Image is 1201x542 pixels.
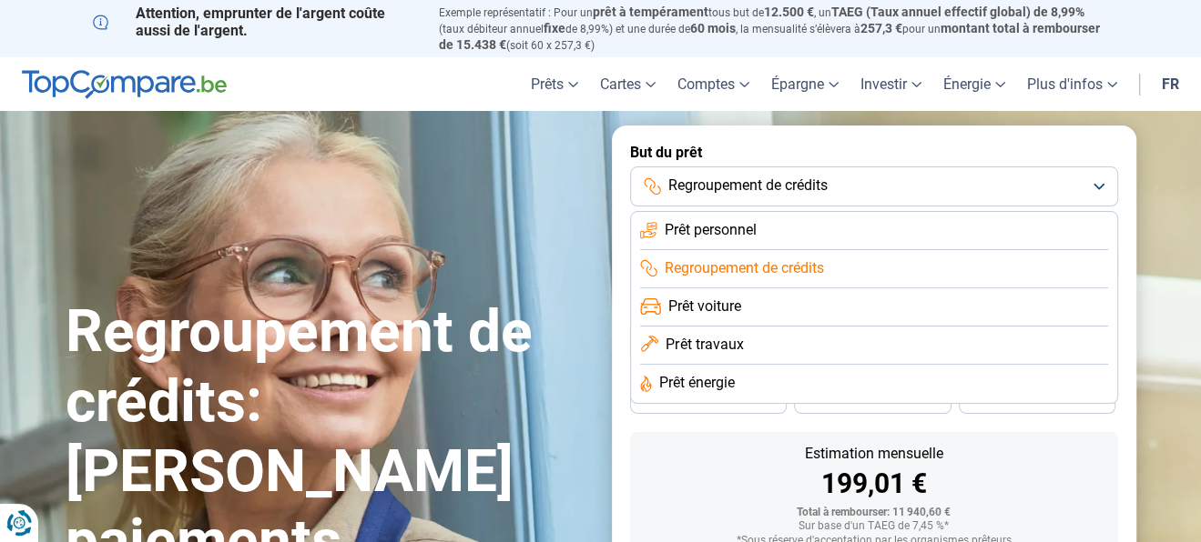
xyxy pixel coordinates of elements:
button: Regroupement de crédits [630,166,1118,206]
span: prêt à tempérament [593,5,708,19]
div: Estimation mensuelle [645,447,1104,461]
span: montant total à rembourser de 15.438 € [439,21,1100,52]
span: Prêt travaux [666,335,743,355]
span: Prêt personnel [665,220,757,240]
span: fixe [544,21,565,35]
a: Plus d'infos [1016,57,1128,111]
label: But du prêt [630,144,1118,161]
a: Investir [850,57,932,111]
a: fr [1151,57,1190,111]
span: Prêt voiture [668,296,741,316]
div: 199,01 € [645,470,1104,497]
p: Exemple représentatif : Pour un tous but de , un (taux débiteur annuel de 8,99%) et une durée de ... [439,5,1109,53]
span: Regroupement de crédits [668,176,828,196]
span: 257,3 € [860,21,902,35]
div: Total à rembourser: 11 940,60 € [645,507,1104,519]
p: Attention, emprunter de l'argent coûte aussi de l'argent. [93,5,417,39]
span: 30 mois [852,395,892,406]
a: Énergie [932,57,1016,111]
img: TopCompare [22,70,227,99]
span: Prêt énergie [659,373,735,393]
span: TAEG (Taux annuel effectif global) de 8,99% [831,5,1084,19]
span: 12.500 € [764,5,814,19]
span: 36 mois [688,395,728,406]
a: Cartes [589,57,667,111]
span: Regroupement de crédits [665,258,824,278]
a: Prêts [520,57,589,111]
a: Comptes [667,57,760,111]
span: 60 mois [690,21,736,35]
span: 24 mois [1017,395,1057,406]
a: Épargne [760,57,850,111]
div: Sur base d'un TAEG de 7,45 %* [645,520,1104,533]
